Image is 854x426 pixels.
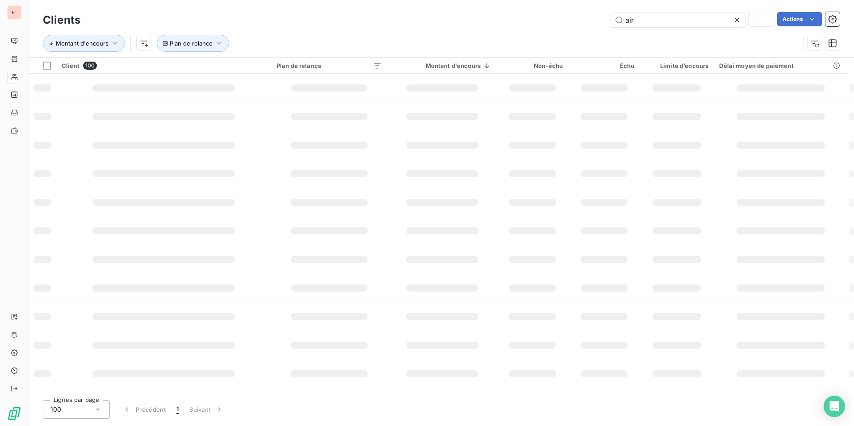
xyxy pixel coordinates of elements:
[43,35,125,52] button: Montant d'encours
[176,405,179,414] span: 1
[117,400,171,419] button: Précédent
[157,35,229,52] button: Plan de relance
[502,62,563,69] div: Non-échu
[62,62,80,69] span: Client
[393,62,491,69] div: Montant d'encours
[171,400,184,419] button: 1
[824,396,845,417] div: Open Intercom Messenger
[50,405,61,414] span: 100
[574,62,634,69] div: Échu
[43,12,80,28] h3: Clients
[611,13,745,27] input: Rechercher
[56,40,109,47] span: Montant d'encours
[777,12,822,26] button: Actions
[645,62,709,69] div: Limite d’encours
[184,400,229,419] button: Suivant
[83,62,97,70] span: 100
[276,62,382,69] div: Plan de relance
[7,406,21,421] img: Logo LeanPay
[170,40,213,47] span: Plan de relance
[719,62,842,69] div: Délai moyen de paiement
[7,5,21,20] div: FL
